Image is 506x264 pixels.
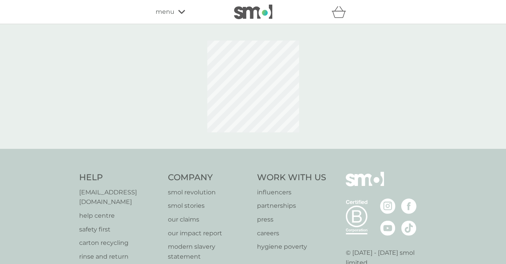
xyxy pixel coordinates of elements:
img: smol [234,5,272,19]
a: rinse and return [79,252,161,262]
a: carton recycling [79,238,161,248]
img: visit the smol Instagram page [380,199,395,214]
a: careers [257,228,326,238]
img: visit the smol Tiktok page [401,220,417,236]
a: influencers [257,187,326,197]
img: smol [346,172,384,198]
h4: Company [168,172,249,184]
a: hygiene poverty [257,242,326,252]
h4: Work With Us [257,172,326,184]
a: smol stories [168,201,249,211]
a: partnerships [257,201,326,211]
a: [EMAIL_ADDRESS][DOMAIN_NAME] [79,187,161,207]
a: help centre [79,211,161,221]
a: modern slavery statement [168,242,249,261]
div: basket [332,4,351,20]
a: press [257,215,326,225]
h4: Help [79,172,161,184]
a: safety first [79,225,161,235]
span: menu [156,7,174,17]
img: visit the smol Youtube page [380,220,395,236]
img: visit the smol Facebook page [401,199,417,214]
a: our impact report [168,228,249,238]
a: smol revolution [168,187,249,197]
a: our claims [168,215,249,225]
